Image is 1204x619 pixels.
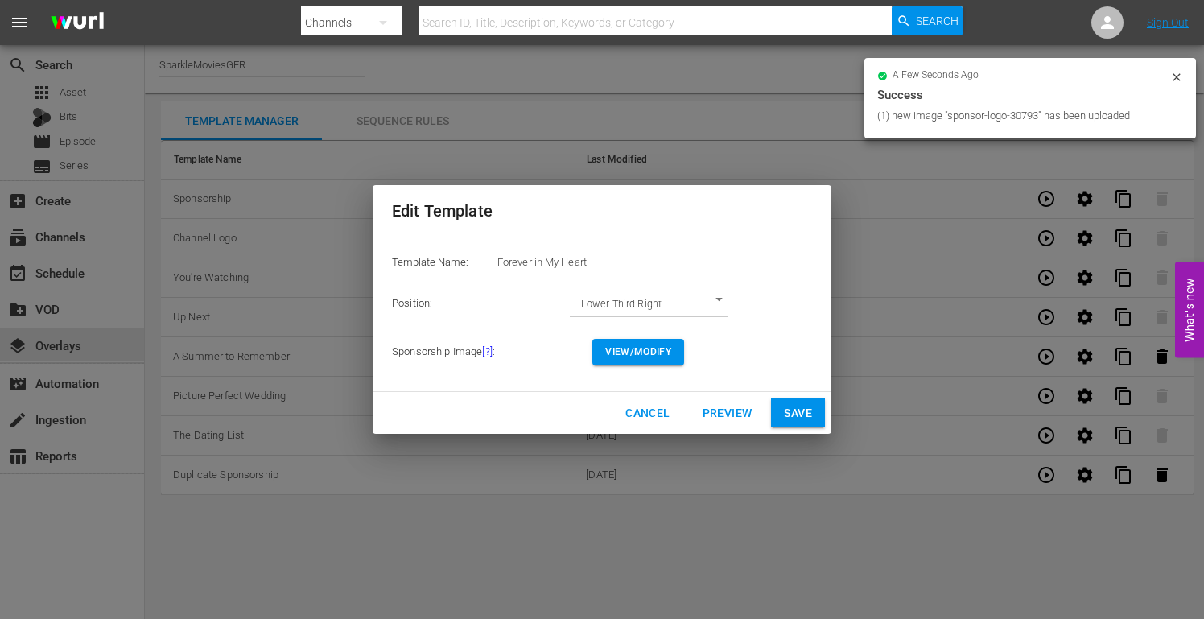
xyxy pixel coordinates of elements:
[893,69,979,82] span: a few seconds ago
[877,85,1183,105] div: Success
[592,339,684,365] button: View/Modify
[392,283,592,326] td: Position:
[703,403,752,423] span: Preview
[690,398,765,428] button: Preview
[570,291,728,316] div: Lower Third Right
[625,403,670,423] span: Cancel
[1175,262,1204,357] button: Open Feedback Widget
[392,326,592,378] td: Sponsorship Image :
[39,4,116,42] img: ans4CAIJ8jUAAAAAAAAAAAAAAAAAAAAAAAAgQb4GAAAAAAAAAAAAAAAAAAAAAAAAJMjXAAAAAAAAAAAAAAAAAAAAAAAAgAT5G...
[605,344,671,361] span: View/Modify
[392,198,812,224] h2: Edit Template
[784,403,812,423] span: Save
[10,13,29,32] span: menu
[1147,16,1189,29] a: Sign Out
[877,108,1166,124] div: (1) new image "sponsor-logo-30793" has been uploaded
[771,398,825,428] button: Save
[482,345,492,357] span: Updating the image takes effect immediately, regardless of whether the template is saved
[916,6,959,35] span: Search
[612,398,682,428] button: Cancel
[392,256,468,268] span: Template Name:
